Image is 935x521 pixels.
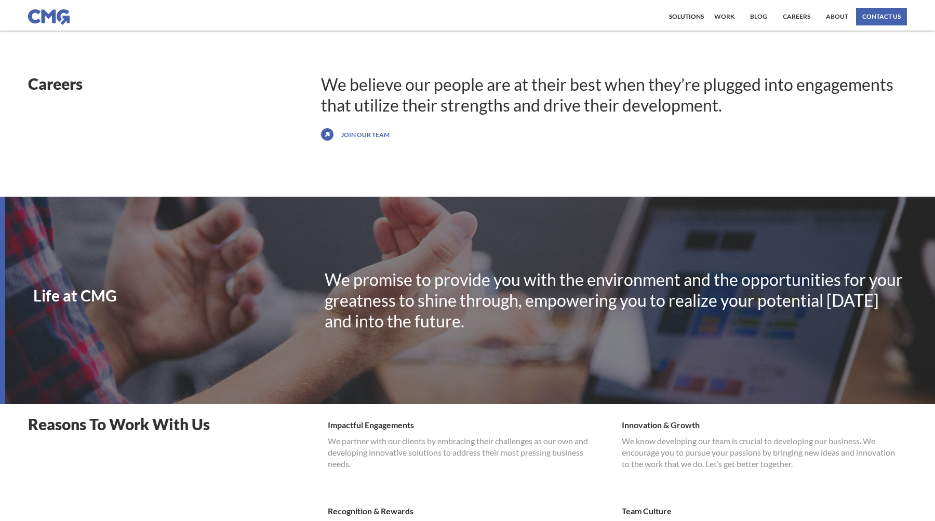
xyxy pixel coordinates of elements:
[325,269,907,332] div: We promise to provide you with the environment and the opportunities for your greatness to shine ...
[33,287,325,303] h1: Life at CMG
[28,74,321,93] h1: Careers
[669,13,704,20] div: Solutions
[28,9,70,25] img: CMG logo in blue.
[328,415,613,435] h1: Impactful Engagements
[823,8,851,25] a: About
[862,13,901,20] div: contact us
[321,126,333,143] img: icon with arrow pointing up and to the right.
[622,435,907,470] h1: We know developing our team is crucial to developing our business. We encourage you to pursue you...
[339,126,392,143] a: Join our team
[747,8,770,25] a: Blog
[780,8,813,25] a: Careers
[28,415,317,433] h1: Reasons To Work With Us
[328,435,613,470] h1: We partner with our clients by embracing their challenges as our own and developing innovative so...
[622,415,907,435] h1: Innovation & Growth
[712,8,737,25] a: work
[321,74,907,116] div: We believe our people are at their best when they’re plugged into engagements that utilize their ...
